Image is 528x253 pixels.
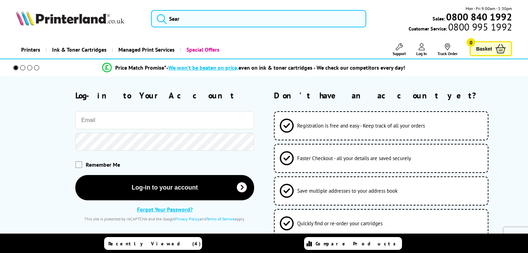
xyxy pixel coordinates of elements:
a: Privacy Policy [175,216,200,221]
a: Terms of Service [206,216,235,221]
span: Price Match Promise* [115,64,166,71]
li: modal_Promise [3,62,504,74]
span: Mon - Fri 9:00am - 5:30pm [466,5,512,12]
span: We won’t be beaten on price, [168,64,238,71]
h2: Don't have an account yet? [274,90,512,101]
button: Log-in to your account [75,175,254,200]
span: Registration is free and easy - Keep track of all your orders [297,122,425,129]
span: Save multiple addresses to your address book [297,187,397,194]
a: Forgot Your Password? [137,206,193,213]
a: Compare Products [304,237,402,250]
a: Printers [16,41,45,59]
a: Ink & Toner Cartridges [45,41,112,59]
span: Recently Viewed (4) [108,241,201,247]
a: Basket 0 [470,41,512,56]
b: 0800 840 1992 [446,10,512,23]
span: Quickly find or re-order your cartridges [297,220,383,227]
span: Compare Products [316,241,400,247]
span: Sales: [433,15,445,22]
h2: Log-in to Your Account [75,90,254,101]
a: Recently Viewed (4) [104,237,202,250]
a: Support [393,43,406,56]
span: Customer Service: [409,24,512,32]
input: Email [75,111,254,129]
span: Ink & Toner Cartridges [52,41,107,59]
div: This site is protected by reCAPTCHA and the Google and apply. [75,216,254,221]
span: Basket [476,44,492,53]
a: Special Offers [180,41,225,59]
span: Support [393,51,406,56]
div: - even on ink & toner cartridges - We check our competitors every day! [166,64,405,71]
span: 0 [467,38,475,47]
img: Printerland Logo [16,10,124,26]
a: Track Order [437,43,458,56]
a: Log In [416,43,427,56]
span: Log In [416,51,427,56]
span: Remember Me [86,161,120,168]
a: 0800 840 1992 [445,14,512,20]
a: Printerland Logo [16,10,142,27]
a: Managed Print Services [112,41,180,59]
span: 0800 995 1992 [447,24,512,30]
span: Faster Checkout - all your details are saved securely [297,155,411,162]
input: Sear [151,10,366,27]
